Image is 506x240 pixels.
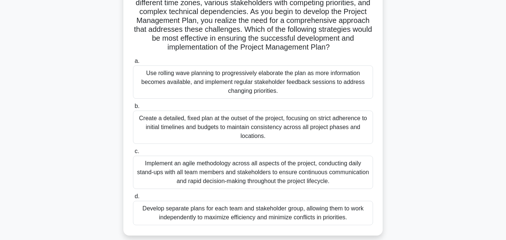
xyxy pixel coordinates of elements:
[134,148,139,154] span: c.
[133,65,373,99] div: Use rolling wave planning to progressively elaborate the plan as more information becomes availab...
[133,111,373,144] div: Create a detailed, fixed plan at the outset of the project, focusing on strict adherence to initi...
[133,156,373,189] div: Implement an agile methodology across all aspects of the project, conducting daily stand-ups with...
[134,103,139,109] span: b.
[134,58,139,64] span: a.
[134,193,139,199] span: d.
[133,201,373,225] div: Develop separate plans for each team and stakeholder group, allowing them to work independently t...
